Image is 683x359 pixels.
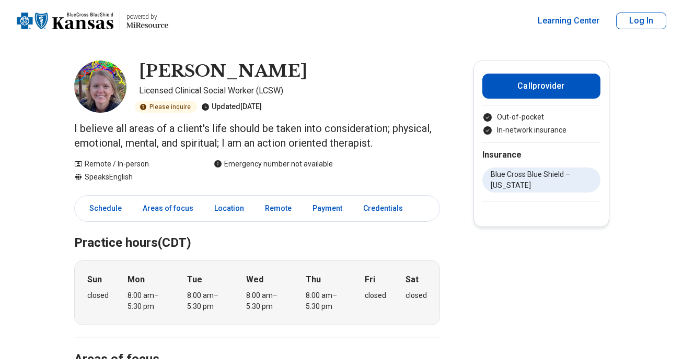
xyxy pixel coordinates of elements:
div: Emergency number not available [214,159,333,170]
a: Learning Center [538,15,599,27]
button: Callprovider [482,74,600,99]
h1: [PERSON_NAME] [139,61,307,82]
img: Angela Sutton, Licensed Clinical Social Worker (LCSW) [74,61,126,113]
a: Schedule [77,198,128,219]
div: Updated [DATE] [201,101,262,113]
strong: Tue [187,273,202,286]
p: I believe all areas of a client's life should be taken into consideration; physical, emotional, m... [74,121,440,150]
ul: Payment options [482,112,600,136]
div: closed [406,290,427,301]
div: 8:00 am – 5:30 pm [306,290,346,312]
li: Out-of-pocket [482,112,600,123]
div: closed [87,290,109,301]
div: Please inquire [135,101,197,113]
strong: Thu [306,273,321,286]
p: Licensed Clinical Social Worker (LCSW) [139,85,440,97]
div: 8:00 am – 5:30 pm [128,290,168,312]
div: closed [365,290,386,301]
li: Blue Cross Blue Shield – [US_STATE] [482,167,600,193]
a: Credentials [357,198,415,219]
div: Speaks English [74,172,193,183]
strong: Sat [406,273,419,286]
p: powered by [126,13,168,21]
div: Remote / In-person [74,159,193,170]
strong: Wed [246,273,263,286]
div: 8:00 am – 5:30 pm [187,290,227,312]
a: Remote [259,198,298,219]
a: Areas of focus [136,198,200,219]
button: Log In [616,13,666,29]
strong: Fri [365,273,375,286]
h2: Practice hours (CDT) [74,209,440,252]
div: 8:00 am – 5:30 pm [246,290,286,312]
a: Payment [306,198,349,219]
li: In-network insurance [482,125,600,136]
strong: Mon [128,273,145,286]
a: Location [208,198,250,219]
div: When does the program meet? [74,260,440,325]
a: Home page [17,4,168,38]
h2: Insurance [482,149,600,161]
strong: Sun [87,273,102,286]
